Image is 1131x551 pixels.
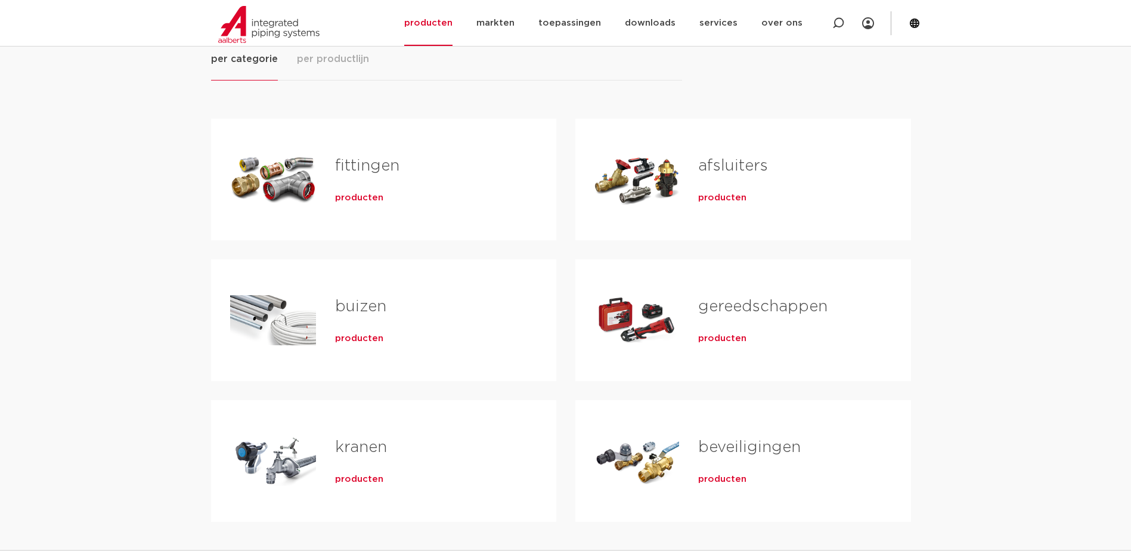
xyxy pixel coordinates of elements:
a: producten [335,473,383,485]
a: producten [335,333,383,345]
a: producten [335,192,383,204]
a: gereedschappen [698,299,828,314]
div: my IPS [862,10,874,36]
a: kranen [335,439,387,455]
a: producten [698,473,746,485]
a: afsluiters [698,158,768,174]
a: producten [698,192,746,204]
span: per categorie [211,52,278,66]
a: buizen [335,299,386,314]
div: Tabs. Open items met enter of spatie, sluit af met escape en navigeer met de pijltoetsen. [211,51,921,541]
a: beveiligingen [698,439,801,455]
span: per productlijn [297,52,369,66]
a: fittingen [335,158,399,174]
a: producten [698,333,746,345]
